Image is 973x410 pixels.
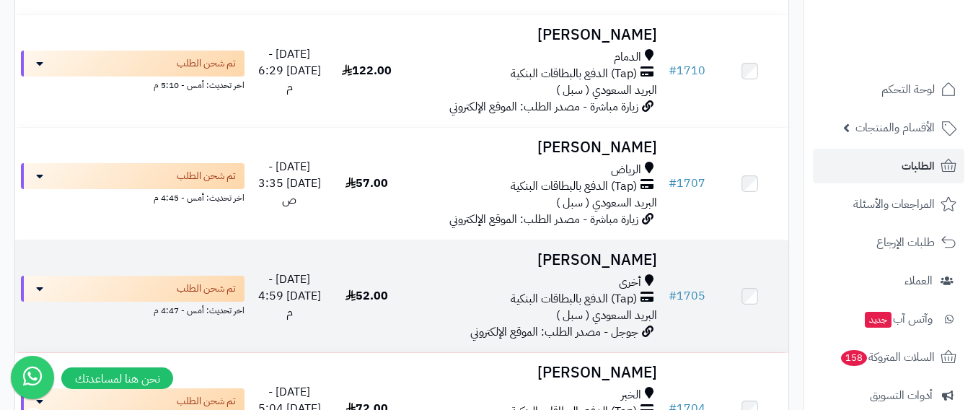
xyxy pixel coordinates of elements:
span: تم شحن الطلب [177,394,236,409]
span: لوحة التحكم [881,79,935,100]
span: تم شحن الطلب [177,282,236,296]
span: الخبر [621,387,641,404]
span: (Tap) الدفع بالبطاقات البنكية [511,291,637,307]
span: طلبات الإرجاع [876,232,935,253]
a: طلبات الإرجاع [813,225,964,260]
span: السلات المتروكة [840,347,935,367]
span: الطلبات [902,156,935,176]
div: اخر تحديث: أمس - 4:45 م [21,189,245,204]
span: # [669,62,677,79]
span: الدمام [614,49,641,66]
span: البريد السعودي ( سبل ) [556,82,657,99]
span: # [669,175,677,192]
span: جوجل - مصدر الطلب: الموقع الإلكتروني [470,323,638,341]
span: أدوات التسويق [870,385,933,406]
a: لوحة التحكم [813,72,964,107]
span: البريد السعودي ( سبل ) [556,194,657,211]
span: جديد [865,312,891,328]
span: 158 [841,350,867,366]
span: 52.00 [345,287,388,305]
a: المراجعات والأسئلة [813,187,964,222]
a: #1710 [669,62,705,79]
div: اخر تحديث: أمس - 4:47 م [21,302,245,317]
span: تم شحن الطلب [177,56,236,71]
span: [DATE] - [DATE] 3:35 ص [258,158,321,209]
span: وآتس آب [863,309,933,329]
span: زيارة مباشرة - مصدر الطلب: الموقع الإلكتروني [449,211,638,228]
div: اخر تحديث: أمس - 5:10 م [21,77,245,92]
span: أخرى [619,274,641,291]
a: #1707 [669,175,705,192]
span: [DATE] - [DATE] 6:29 م [258,45,321,96]
h3: [PERSON_NAME] [411,27,657,43]
h3: [PERSON_NAME] [411,252,657,269]
a: الطلبات [813,149,964,183]
a: وآتس آبجديد [813,302,964,336]
h3: [PERSON_NAME] [411,365,657,381]
span: [DATE] - [DATE] 4:59 م [258,271,321,321]
a: العملاء [813,263,964,298]
a: #1705 [669,287,705,305]
span: 57.00 [345,175,388,192]
span: البريد السعودي ( سبل ) [556,307,657,324]
span: (Tap) الدفع بالبطاقات البنكية [511,66,637,82]
span: (Tap) الدفع بالبطاقات البنكية [511,178,637,195]
a: السلات المتروكة158 [813,340,964,375]
span: 122.00 [342,62,392,79]
span: العملاء [904,271,933,291]
span: الأقسام والمنتجات [855,118,935,138]
span: تم شحن الطلب [177,169,236,183]
span: # [669,287,677,305]
span: زيارة مباشرة - مصدر الطلب: الموقع الإلكتروني [449,98,638,115]
h3: [PERSON_NAME] [411,139,657,156]
span: الرياض [611,162,641,178]
span: المراجعات والأسئلة [853,194,935,214]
